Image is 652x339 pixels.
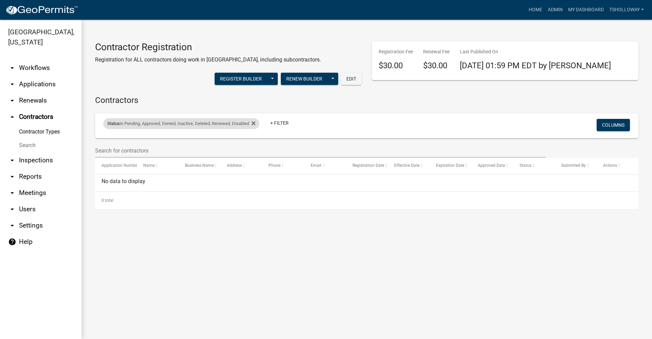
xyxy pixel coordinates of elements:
[8,205,16,213] i: arrow_drop_down
[95,95,638,105] h4: Contractors
[227,163,242,168] span: Address
[394,163,419,168] span: Effective Date
[379,48,413,55] p: Registration Fee
[8,64,16,72] i: arrow_drop_down
[471,158,513,174] datatable-header-cell: Approved Date
[341,73,362,85] button: Edit
[555,158,597,174] datatable-header-cell: Submitted By
[95,56,321,64] p: Registration for ALL contractors doing work in [GEOGRAPHIC_DATA], including subcontractors.
[430,158,471,174] datatable-header-cell: Expiration Date
[143,163,155,168] span: Name
[423,61,450,71] h4: $30.00
[423,48,450,55] p: Renewal Fee
[606,3,647,16] a: tsholloway
[103,118,259,129] div: in Pending, Approved, Denied, Inactive, Deleted, Renewed, Disabled
[436,163,464,168] span: Expiration Date
[526,3,545,16] a: Home
[304,158,346,174] datatable-header-cell: Email
[269,163,280,168] span: Phone
[565,3,606,16] a: My Dashboard
[102,163,139,168] span: Application Number
[460,48,611,55] p: Last Published On
[545,3,565,16] a: Admin
[352,163,384,168] span: Registration Date
[311,163,321,168] span: Email
[281,73,328,85] button: Renew Builder
[387,158,429,174] datatable-header-cell: Effective Date
[95,158,137,174] datatable-header-cell: Application Number
[137,158,179,174] datatable-header-cell: Name
[185,163,214,168] span: Business Name
[346,158,387,174] datatable-header-cell: Registration Date
[220,158,262,174] datatable-header-cell: Address
[95,175,638,192] div: No data to display
[179,158,220,174] datatable-header-cell: Business Name
[478,163,505,168] span: Approved Date
[561,163,586,168] span: Submitted By
[8,189,16,197] i: arrow_drop_down
[513,158,555,174] datatable-header-cell: Status
[379,61,413,71] h4: $30.00
[460,61,611,70] span: [DATE] 01:59 PM EDT by [PERSON_NAME]
[8,113,16,121] i: arrow_drop_up
[603,163,617,168] span: Actions
[520,163,531,168] span: Status
[8,156,16,164] i: arrow_drop_down
[8,96,16,105] i: arrow_drop_down
[215,73,267,85] button: Register Builder
[597,119,630,131] button: Columns
[95,41,321,53] h3: Contractor Registration
[265,117,294,129] a: + Filter
[262,158,304,174] datatable-header-cell: Phone
[8,80,16,88] i: arrow_drop_down
[95,192,638,209] div: 0 total
[8,238,16,246] i: help
[95,144,546,158] input: Search for contractors
[107,121,120,126] span: Status
[8,221,16,230] i: arrow_drop_down
[8,173,16,181] i: arrow_drop_down
[597,158,638,174] datatable-header-cell: Actions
